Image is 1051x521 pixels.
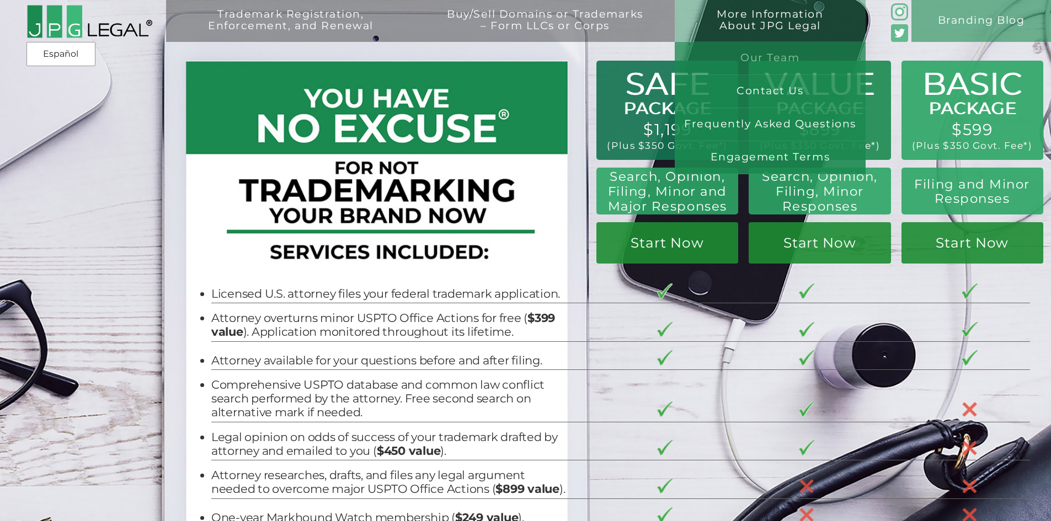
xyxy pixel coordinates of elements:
img: X-30-3.png [962,479,978,495]
li: Attorney available for your questions before and after filing. [211,354,565,368]
img: checkmark-border-3.png [962,322,978,337]
img: checkmark-border-3.png [962,283,978,299]
b: $450 value [377,444,441,458]
img: checkmark-border-3.png [657,401,673,417]
a: Start Now [749,222,890,264]
b: $899 value [495,482,559,496]
img: checkmark-border-3.png [799,350,815,366]
img: checkmark-border-3.png [657,440,673,455]
a: Engagement Terms [675,141,866,174]
img: glyph-logo_May2016-green3-90.png [891,3,909,21]
img: X-30-3.png [799,479,815,495]
a: Start Now [901,222,1043,264]
a: Our Team [675,42,866,75]
li: Attorney overturns minor USPTO Office Actions for free ( ). Application monitored throughout its ... [211,311,565,339]
img: checkmark-border-3.png [799,322,815,337]
a: Contact Us [675,75,866,108]
a: Start Now [596,222,738,264]
h2: Search, Opinion, Filing, Minor and Major Responses [603,169,732,213]
h2: Filing and Minor Responses [910,177,1035,206]
a: Trademark Registration,Enforcement, and Renewal [177,9,405,51]
img: checkmark-border-3.png [657,283,673,299]
img: X-30-3.png [962,401,978,417]
img: Twitter_Social_Icon_Rounded_Square_Color-mid-green3-90.png [891,24,909,42]
img: checkmark-border-3.png [799,401,815,417]
li: Comprehensive USPTO database and common law conflict search performed by the attorney. Free secon... [211,378,565,419]
img: checkmark-border-3.png [657,479,673,494]
img: 2016-logo-black-letters-3-r.png [26,4,153,39]
a: Buy/Sell Domains or Trademarks– Form LLCs or Corps [415,9,675,51]
a: Español [30,44,92,64]
b: $399 value [211,311,555,339]
h2: Search, Opinion, Filing, Minor Responses [757,169,883,213]
img: checkmark-border-3.png [799,283,815,299]
img: checkmark-border-3.png [657,350,673,366]
a: Frequently Asked Questions [675,108,866,141]
li: Licensed U.S. attorney files your federal trademark application. [211,287,565,301]
li: Attorney researches, drafts, and files any legal argument needed to overcome major USPTO Office A... [211,469,565,496]
img: checkmark-border-3.png [799,440,815,455]
img: X-30-3.png [962,440,978,456]
img: checkmark-border-3.png [657,322,673,337]
a: More InformationAbout JPG Legal [685,9,855,51]
li: Legal opinion on odds of success of your trademark drafted by attorney and emailed to you ( ). [211,431,565,458]
img: checkmark-border-3.png [962,350,978,366]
